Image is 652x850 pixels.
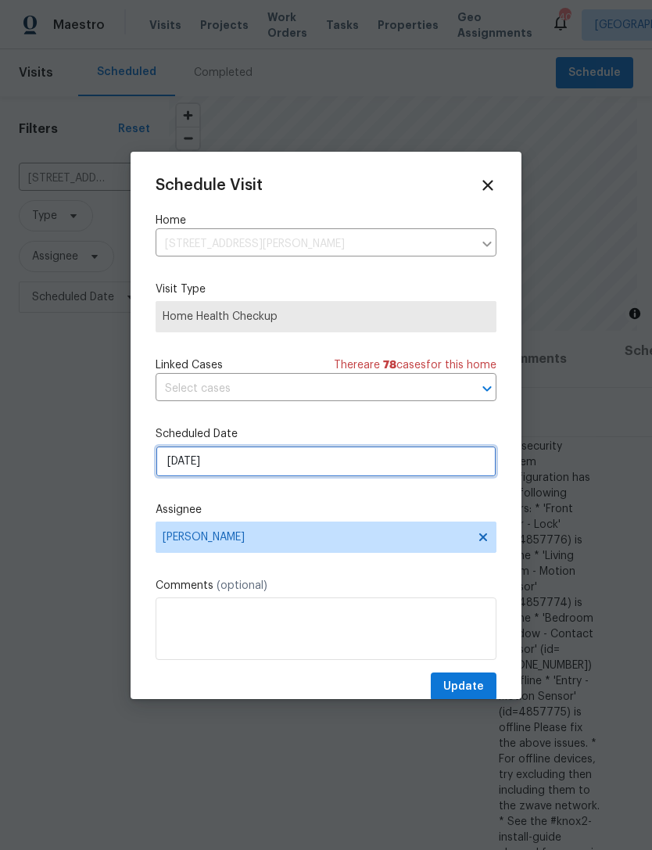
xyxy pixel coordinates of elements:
[217,580,267,591] span: (optional)
[156,178,263,193] span: Schedule Visit
[443,677,484,697] span: Update
[156,446,496,477] input: M/D/YYYY
[334,357,496,373] span: There are case s for this home
[156,502,496,518] label: Assignee
[476,378,498,400] button: Open
[156,357,223,373] span: Linked Cases
[479,177,496,194] span: Close
[156,282,496,297] label: Visit Type
[163,531,469,543] span: [PERSON_NAME]
[156,232,473,256] input: Enter in an address
[383,360,396,371] span: 78
[156,426,496,442] label: Scheduled Date
[431,672,496,701] button: Update
[163,309,489,325] span: Home Health Checkup
[156,213,496,228] label: Home
[156,578,496,594] label: Comments
[156,377,453,401] input: Select cases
